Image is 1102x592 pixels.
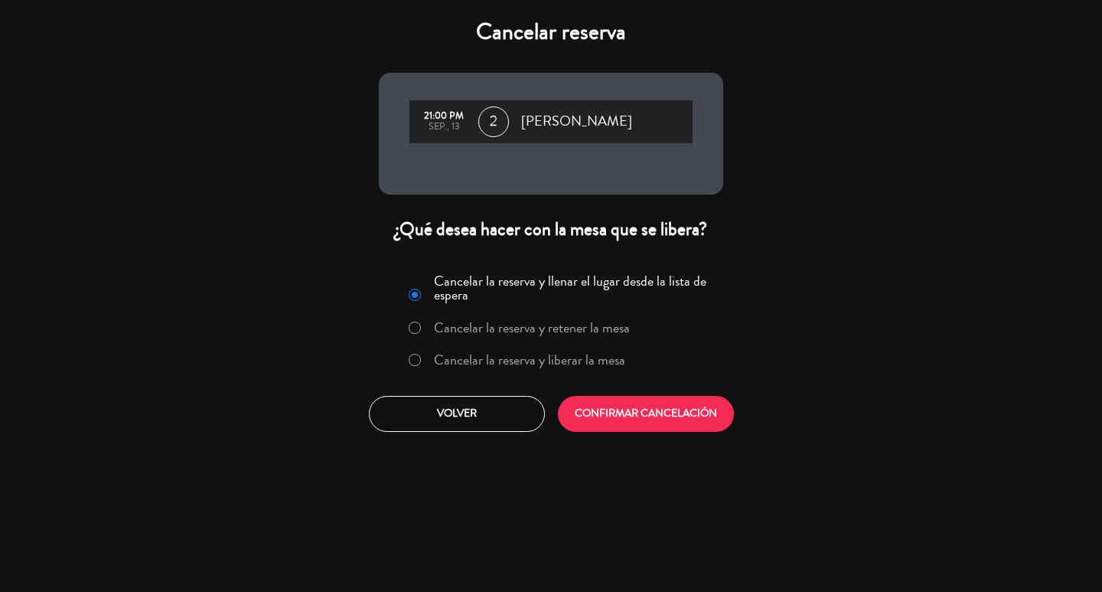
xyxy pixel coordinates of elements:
[478,106,509,137] span: 2
[369,396,545,432] button: Volver
[434,353,625,367] label: Cancelar la reserva y liberar la mesa
[558,396,734,432] button: CONFIRMAR CANCELACIÓN
[434,274,714,302] label: Cancelar la reserva y llenar el lugar desde la lista de espera
[379,218,723,241] div: ¿Qué desea hacer con la mesa que se libera?
[434,321,630,335] label: Cancelar la reserva y retener la mesa
[417,111,471,122] div: 21:00 PM
[521,110,632,133] span: [PERSON_NAME]
[379,18,723,46] h4: Cancelar reserva
[417,122,471,132] div: sep., 13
